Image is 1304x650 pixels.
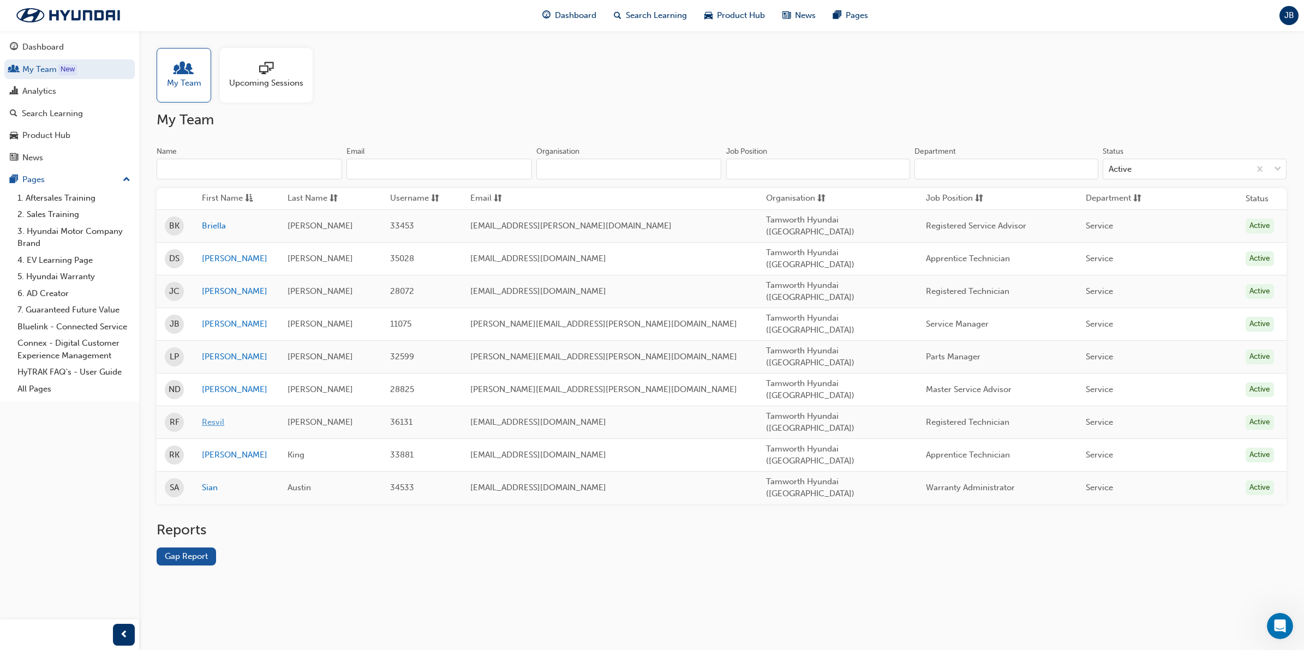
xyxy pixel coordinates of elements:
[288,286,353,296] span: [PERSON_NAME]
[22,107,83,120] div: Search Learning
[926,483,1015,492] span: Warranty Administrator
[534,4,605,27] a: guage-iconDashboard
[4,148,135,168] a: News
[766,192,815,206] span: Organisation
[22,129,70,142] div: Product Hub
[536,146,579,157] div: Organisation
[926,221,1026,231] span: Registered Service Advisor
[288,221,353,231] span: [PERSON_NAME]
[1109,163,1132,176] div: Active
[10,43,18,52] span: guage-icon
[1086,450,1113,460] span: Service
[1246,192,1269,205] th: Status
[390,192,429,206] span: Username
[470,450,606,460] span: [EMAIL_ADDRESS][DOMAIN_NAME]
[4,170,135,190] button: Pages
[766,313,854,335] span: Tamworth Hyundai ([GEOGRAPHIC_DATA])
[542,9,551,22] span: guage-icon
[5,4,131,27] img: Trak
[157,111,1287,129] h2: My Team
[13,285,135,302] a: 6. AD Creator
[470,319,737,329] span: [PERSON_NAME][EMAIL_ADDRESS][PERSON_NAME][DOMAIN_NAME]
[22,41,64,53] div: Dashboard
[13,318,135,335] a: Bluelink - Connected Service
[1246,382,1274,397] div: Active
[817,192,826,206] span: sorting-icon
[626,9,687,22] span: Search Learning
[58,64,77,75] div: Tooltip anchor
[10,175,18,185] span: pages-icon
[782,9,791,22] span: news-icon
[170,318,180,330] span: JB
[726,146,767,157] div: Job Position
[555,9,596,22] span: Dashboard
[202,351,271,363] a: [PERSON_NAME]
[1086,254,1113,263] span: Service
[846,9,868,22] span: Pages
[169,252,180,265] span: DS
[259,62,273,77] span: sessionType_ONLINE_URL-icon
[330,192,338,206] span: sorting-icon
[288,352,353,362] span: [PERSON_NAME]
[1086,221,1113,231] span: Service
[13,302,135,318] a: 7. Guaranteed Future Value
[390,352,414,362] span: 32599
[1086,286,1113,296] span: Service
[4,37,135,57] a: Dashboard
[926,352,980,362] span: Parts Manager
[926,254,1010,263] span: Apprentice Technician
[914,159,1098,179] input: Department
[766,411,854,434] span: Tamworth Hyundai ([GEOGRAPHIC_DATA])
[766,378,854,401] span: Tamworth Hyundai ([GEOGRAPHIC_DATA])
[914,146,956,157] div: Department
[10,131,18,141] span: car-icon
[926,417,1009,427] span: Registered Technician
[390,483,414,492] span: 34533
[390,254,414,263] span: 35028
[202,449,271,461] a: [PERSON_NAME]
[202,482,271,494] a: Sian
[1086,384,1113,394] span: Service
[766,280,854,303] span: Tamworth Hyundai ([GEOGRAPHIC_DATA])
[157,159,342,179] input: Name
[1086,417,1113,427] span: Service
[4,104,135,124] a: Search Learning
[926,192,973,206] span: Job Position
[390,384,414,394] span: 28825
[975,192,983,206] span: sorting-icon
[494,192,502,206] span: sorting-icon
[288,192,348,206] button: Last Namesorting-icon
[4,35,135,170] button: DashboardMy TeamAnalyticsSearch LearningProduct HubNews
[169,449,180,461] span: RK
[22,85,56,98] div: Analytics
[13,381,135,398] a: All Pages
[390,319,411,329] span: 11075
[288,417,353,427] span: [PERSON_NAME]
[390,417,412,427] span: 36131
[1246,448,1274,462] div: Active
[1246,284,1274,299] div: Active
[1086,192,1146,206] button: Departmentsorting-icon
[470,417,606,427] span: [EMAIL_ADDRESS][DOMAIN_NAME]
[926,286,1009,296] span: Registered Technician
[10,153,18,163] span: news-icon
[123,173,130,187] span: up-icon
[170,416,180,429] span: RF
[926,450,1010,460] span: Apprentice Technician
[288,450,304,460] span: King
[169,285,180,298] span: JC
[605,4,696,27] a: search-iconSearch Learning
[833,9,841,22] span: pages-icon
[170,351,179,363] span: LP
[1086,483,1113,492] span: Service
[1267,613,1293,639] iframe: Intercom live chat
[470,352,737,362] span: [PERSON_NAME][EMAIL_ADDRESS][PERSON_NAME][DOMAIN_NAME]
[167,77,201,89] span: My Team
[704,9,713,22] span: car-icon
[766,444,854,466] span: Tamworth Hyundai ([GEOGRAPHIC_DATA])
[470,192,492,206] span: Email
[470,384,737,394] span: [PERSON_NAME][EMAIL_ADDRESS][PERSON_NAME][DOMAIN_NAME]
[169,220,180,232] span: BK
